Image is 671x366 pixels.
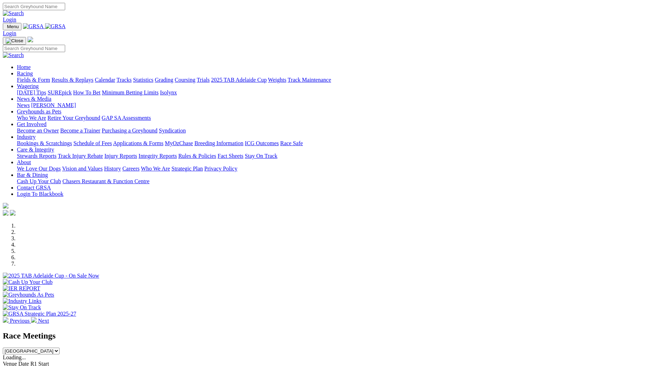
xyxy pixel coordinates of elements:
span: Next [38,318,49,324]
a: Isolynx [160,89,177,95]
img: chevron-right-pager-white.svg [31,317,37,323]
a: Track Maintenance [288,77,331,83]
a: Calendar [95,77,115,83]
input: Search [3,45,65,52]
a: Become an Owner [17,128,59,134]
img: facebook.svg [3,210,8,216]
a: 2025 TAB Adelaide Cup [211,77,267,83]
a: Results & Replays [51,77,93,83]
img: logo-grsa-white.png [27,37,33,42]
div: Get Involved [17,128,668,134]
a: We Love Our Dogs [17,166,61,172]
a: Rules & Policies [178,153,216,159]
a: [DATE] Tips [17,89,46,95]
span: Previous [10,318,30,324]
a: Schedule of Fees [73,140,112,146]
a: Coursing [175,77,195,83]
img: GRSA Strategic Plan 2025-27 [3,311,76,317]
a: Track Injury Rebate [58,153,103,159]
img: GRSA [23,23,44,30]
a: Login [3,30,16,36]
a: Get Involved [17,121,46,127]
a: SUREpick [48,89,72,95]
a: Racing [17,70,33,76]
a: Privacy Policy [204,166,237,172]
a: Breeding Information [194,140,243,146]
a: Strategic Plan [172,166,203,172]
a: Stewards Reports [17,153,56,159]
a: Home [17,64,31,70]
a: Weights [268,77,286,83]
a: Purchasing a Greyhound [102,128,157,134]
div: Industry [17,140,668,147]
img: Greyhounds As Pets [3,292,54,298]
img: logo-grsa-white.png [3,203,8,209]
a: Stay On Track [245,153,277,159]
a: Applications & Forms [113,140,163,146]
a: Bar & Dining [17,172,48,178]
a: How To Bet [73,89,101,95]
a: Login [3,17,16,23]
div: Greyhounds as Pets [17,115,668,121]
a: Chasers Restaurant & Function Centre [62,178,149,184]
a: Fields & Form [17,77,50,83]
a: Integrity Reports [138,153,177,159]
a: Care & Integrity [17,147,54,153]
a: Careers [122,166,139,172]
div: Bar & Dining [17,178,668,185]
a: Previous [3,318,31,324]
div: Racing [17,77,668,83]
img: Search [3,52,24,58]
img: Close [6,38,23,44]
img: Cash Up Your Club [3,279,52,285]
a: News [17,102,30,108]
div: News & Media [17,102,668,108]
a: Grading [155,77,173,83]
a: Contact GRSA [17,185,51,191]
a: ICG Outcomes [245,140,279,146]
div: Care & Integrity [17,153,668,159]
a: Race Safe [280,140,303,146]
a: Who We Are [17,115,46,121]
div: About [17,166,668,172]
img: Search [3,10,24,17]
a: Bookings & Scratchings [17,140,72,146]
a: Greyhounds as Pets [17,108,61,114]
a: Cash Up Your Club [17,178,61,184]
a: Minimum Betting Limits [102,89,159,95]
a: Next [31,318,49,324]
a: Syndication [159,128,186,134]
img: 2025 TAB Adelaide Cup - On Sale Now [3,273,99,279]
a: Trials [197,77,210,83]
input: Search [3,3,65,10]
a: Wagering [17,83,39,89]
a: Injury Reports [104,153,137,159]
img: twitter.svg [10,210,15,216]
a: Statistics [133,77,154,83]
img: chevron-left-pager-white.svg [3,317,8,323]
button: Toggle navigation [3,23,21,30]
a: History [104,166,121,172]
a: Who We Are [141,166,170,172]
a: GAP SA Assessments [102,115,151,121]
a: Login To Blackbook [17,191,63,197]
a: MyOzChase [165,140,193,146]
span: Loading... [3,354,26,360]
button: Toggle navigation [3,37,26,45]
div: Wagering [17,89,668,96]
a: Retire Your Greyhound [48,115,100,121]
img: Industry Links [3,298,42,304]
a: Vision and Values [62,166,102,172]
a: Become a Trainer [60,128,100,134]
a: [PERSON_NAME] [31,102,76,108]
a: News & Media [17,96,51,102]
a: Industry [17,134,36,140]
a: About [17,159,31,165]
img: IER REPORT [3,285,40,292]
h2: Race Meetings [3,331,668,341]
img: Stay On Track [3,304,41,311]
a: Tracks [117,77,132,83]
span: Menu [7,24,19,29]
img: GRSA [45,23,66,30]
a: Fact Sheets [218,153,243,159]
